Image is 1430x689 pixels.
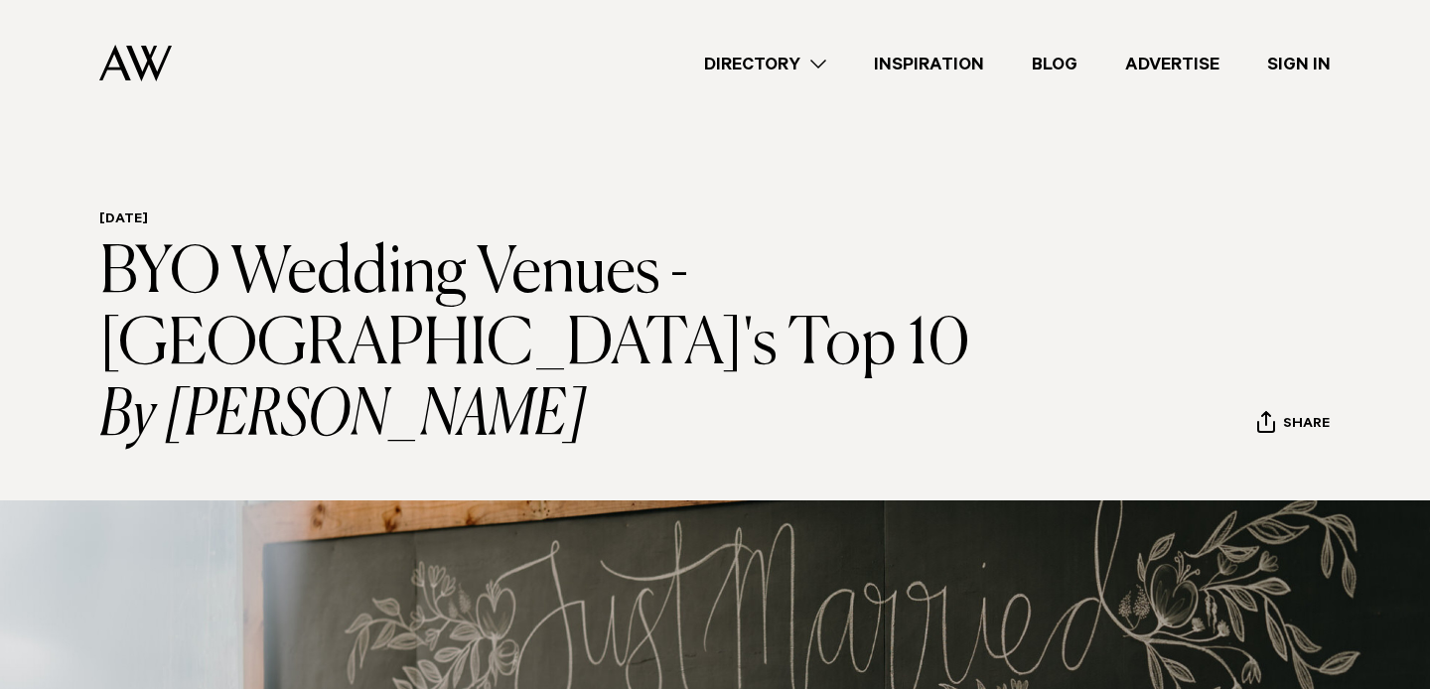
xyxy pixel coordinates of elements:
h6: [DATE] [99,211,1018,230]
span: Share [1283,416,1330,435]
a: Inspiration [850,51,1008,77]
button: Share [1256,410,1331,440]
a: Sign In [1243,51,1355,77]
img: Auckland Weddings Logo [99,45,172,81]
h1: BYO Wedding Venues - [GEOGRAPHIC_DATA]'s Top 10 [99,238,1018,453]
a: Advertise [1101,51,1243,77]
i: By [PERSON_NAME] [99,381,1018,453]
a: Directory [680,51,850,77]
a: Blog [1008,51,1101,77]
